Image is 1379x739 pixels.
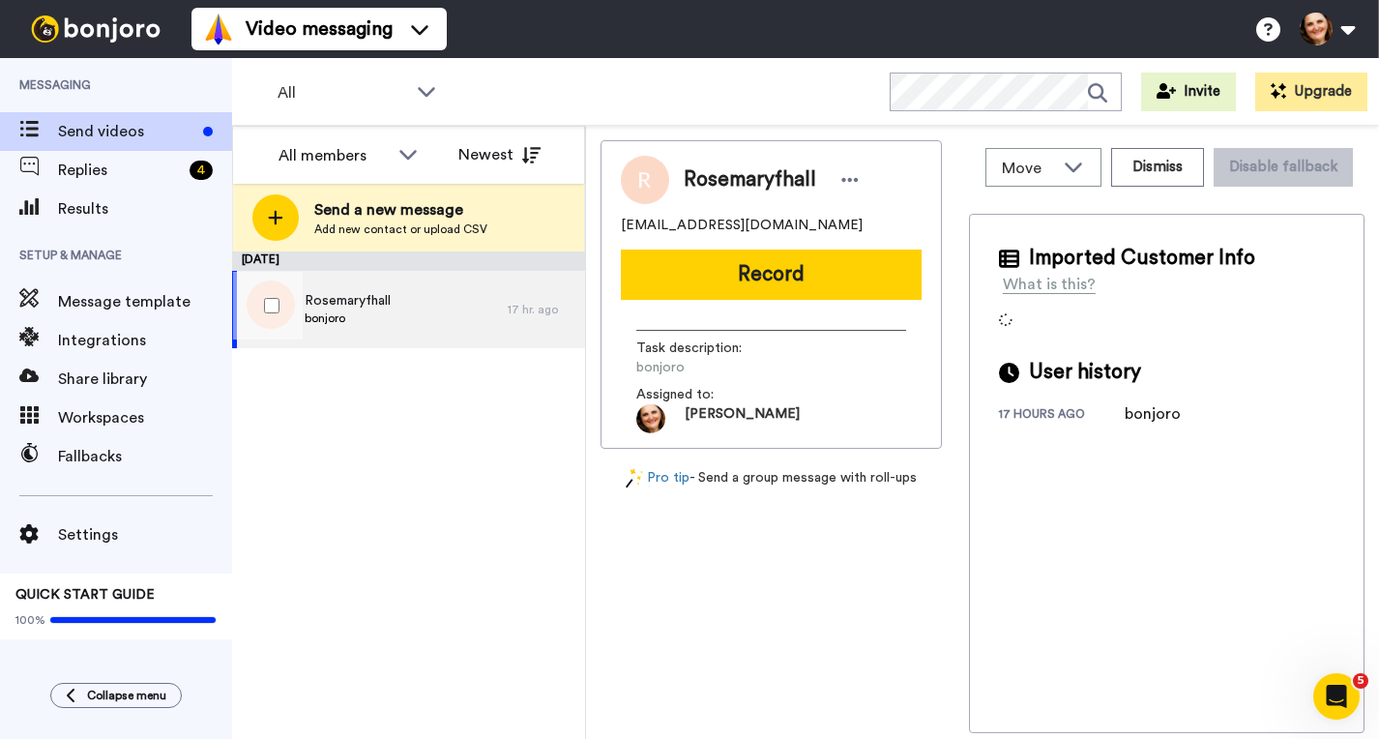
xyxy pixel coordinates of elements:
span: QUICK START GUIDE [15,588,155,602]
span: Message template [58,290,232,313]
div: [DATE] [232,251,585,271]
img: magic-wand.svg [626,468,643,488]
span: User history [1029,358,1141,387]
button: Record [621,250,922,300]
span: [EMAIL_ADDRESS][DOMAIN_NAME] [621,216,863,235]
img: 50725f8f-7e50-4405-bc7c-efec7736be96-1614828186.jpg [636,404,665,433]
div: 17 hr. ago [508,302,575,317]
span: Rosemaryfhall [684,165,816,194]
span: Task description : [636,339,772,358]
div: - Send a group message with roll-ups [601,468,942,488]
span: Fallbacks [58,445,232,468]
span: Assigned to: [636,385,772,404]
span: Share library [58,368,232,391]
button: Upgrade [1255,73,1367,111]
button: Disable fallback [1214,148,1353,187]
div: bonjoro [1125,402,1221,426]
img: vm-color.svg [203,14,234,44]
span: Video messaging [246,15,393,43]
span: Integrations [58,329,232,352]
span: Send videos [58,120,195,143]
button: Collapse menu [50,683,182,708]
span: Settings [58,523,232,547]
span: Replies [58,159,182,182]
span: Rosemaryfhall [305,291,391,310]
button: Newest [444,135,555,174]
span: 100% [15,612,45,628]
span: Workspaces [58,406,232,429]
span: [PERSON_NAME] [685,404,800,433]
div: What is this? [1003,273,1096,296]
span: Send a new message [314,198,487,222]
div: 4 [190,161,213,180]
img: Profile Image [621,156,669,204]
button: Invite [1141,73,1236,111]
span: Imported Customer Info [1029,244,1255,273]
span: bonjoro [636,358,820,377]
span: bonjoro [305,310,391,326]
a: Pro tip [626,468,689,488]
button: Dismiss [1111,148,1204,187]
span: Collapse menu [87,688,166,703]
span: Add new contact or upload CSV [314,222,487,237]
span: All [278,81,407,104]
iframe: Intercom live chat [1313,673,1360,720]
div: 17 hours ago [999,406,1125,426]
div: All members [279,144,389,167]
span: Move [1002,157,1054,180]
img: bj-logo-header-white.svg [23,15,168,43]
span: Results [58,197,232,221]
span: 5 [1353,673,1368,689]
